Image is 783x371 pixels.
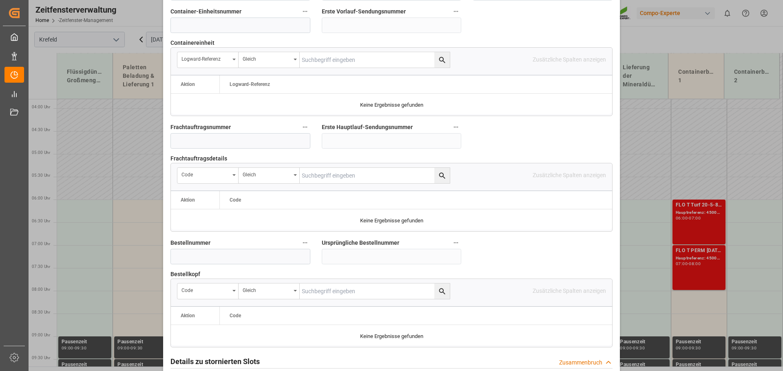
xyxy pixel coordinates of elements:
[230,313,241,318] font: Code
[170,155,227,162] font: Frachtauftragsdetails
[170,239,210,246] font: Bestellnummer
[243,172,256,178] font: Gleich
[170,124,231,130] font: Frachtauftragsnummer
[230,197,241,203] font: Code
[559,359,602,366] font: Zusammenbruch
[243,56,256,62] font: Gleich
[239,168,300,183] button: Menü öffnen
[181,197,195,203] font: Aktion
[322,8,406,15] font: Erste Vorlauf-Sendungsnummer
[451,237,461,248] button: Ursprüngliche Bestellnummer
[181,81,195,87] font: Aktion
[170,271,200,277] font: Bestellkopf
[451,122,461,132] button: Erste Hauptlauf-Sendungsnummer
[181,288,193,293] font: Code
[177,168,239,183] button: Menü öffnen
[170,357,260,366] font: Details zu stornierten Slots
[434,52,450,68] button: Suchschaltfläche
[300,283,450,299] input: Suchbegriff eingeben
[451,6,461,17] button: Erste Vorlauf-Sendungsnummer
[322,124,413,130] font: Erste Hauptlauf-Sendungsnummer
[434,283,450,299] button: Suchschaltfläche
[181,172,193,178] font: Code
[300,6,310,17] button: Container-Einheitsnummer
[239,52,300,68] button: Menü öffnen
[300,122,310,132] button: Frachtauftragsnummer
[243,288,256,293] font: Gleich
[230,81,270,87] font: Logward-Referenz
[177,283,239,299] button: Menü öffnen
[170,8,241,15] font: Container-Einheitsnummer
[300,52,450,68] input: Suchbegriff eingeben
[181,56,221,62] font: Logward-Referenz
[177,52,239,68] button: Menü öffnen
[181,313,195,318] font: Aktion
[170,40,215,46] font: Containereinheit
[300,168,450,183] input: Suchbegriff eingeben
[300,237,310,248] button: Bestellnummer
[322,239,399,246] font: Ursprüngliche Bestellnummer
[239,283,300,299] button: Menü öffnen
[434,168,450,183] button: Suchschaltfläche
